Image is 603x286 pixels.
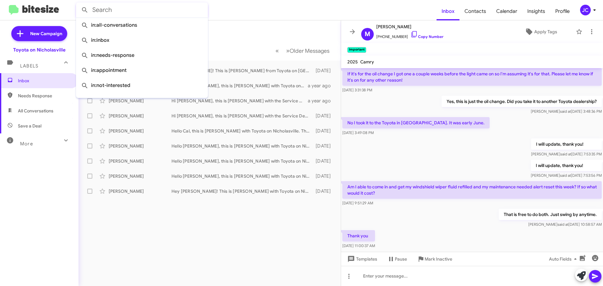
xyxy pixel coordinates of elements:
[272,44,283,57] button: Previous
[342,243,375,248] span: [DATE] 11:00:37 AM
[382,253,412,265] button: Pause
[528,222,602,227] span: [PERSON_NAME] [DATE] 10:58:57 AM
[412,253,457,265] button: Mark Inactive
[550,2,575,20] a: Profile
[286,47,290,55] span: »
[342,130,374,135] span: [DATE] 3:49:08 PM
[81,93,203,108] span: in:sold-verified
[18,78,71,84] span: Inbox
[395,253,407,265] span: Pause
[81,18,203,33] span: in:all-conversations
[531,173,602,178] span: [PERSON_NAME] [DATE] 7:53:56 PM
[557,222,568,227] span: said at
[109,128,171,134] div: [PERSON_NAME]
[544,253,584,265] button: Auto Fields
[171,143,312,149] div: Hello [PERSON_NAME], this is [PERSON_NAME] with Toyota on Nicholasville. Your 2021 Rav4 may be af...
[347,47,366,53] small: Important
[534,26,557,37] span: Apply Tags
[508,26,573,37] button: Apply Tags
[81,33,203,48] span: in:inbox
[560,152,571,156] span: said at
[531,138,602,150] p: I will update, thank you!
[20,63,38,69] span: Labels
[76,3,208,18] input: Search
[11,26,67,41] a: New Campaign
[109,113,171,119] div: [PERSON_NAME]
[312,188,336,194] div: [DATE]
[312,67,336,74] div: [DATE]
[81,48,203,63] span: in:needs-response
[376,23,443,30] span: [PERSON_NAME]
[18,108,53,114] span: All Conversations
[575,5,596,15] button: JC
[342,201,373,205] span: [DATE] 9:51:29 AM
[410,34,443,39] a: Copy Number
[312,113,336,119] div: [DATE]
[580,5,591,15] div: JC
[18,93,71,99] span: Needs Response
[347,59,358,65] span: 2025
[312,158,336,164] div: [DATE]
[171,98,308,104] div: Hi [PERSON_NAME], this is [PERSON_NAME] with the Service Department at [GEOGRAPHIC_DATA] on [GEOG...
[171,173,312,179] div: Hello [PERSON_NAME], this is [PERSON_NAME] with Toyota on Nicholasville Service Department. We ar...
[290,47,329,54] span: Older Messages
[342,117,490,128] p: No I took it to the Toyota in [GEOGRAPHIC_DATA]. It was early June.
[171,128,312,134] div: Hello Cal, this is [PERSON_NAME] with Toyota on Nicholasville. Thank you for your recent visit to...
[312,128,336,134] div: [DATE]
[442,96,602,107] p: Yes, this is just the oil change. Did you take it to another Toyota dealership?
[18,123,41,129] span: Save a Deal
[491,2,522,20] a: Calendar
[522,2,550,20] a: Insights
[109,98,171,104] div: [PERSON_NAME]
[549,253,579,265] span: Auto Fields
[425,253,452,265] span: Mark Inactive
[282,44,333,57] button: Next
[13,47,66,53] div: Toyota on Nicholasville
[109,143,171,149] div: [PERSON_NAME]
[560,173,571,178] span: said at
[342,230,375,241] p: Thank you
[342,68,602,86] p: If it's for the oil change I got one a couple weeks before the light came on so I'm assuming it's...
[312,143,336,149] div: [DATE]
[272,44,333,57] nav: Page navigation example
[531,160,602,171] p: I will update, thank you!
[275,47,279,55] span: «
[342,88,372,92] span: [DATE] 3:31:38 PM
[171,158,312,164] div: Hello [PERSON_NAME], this is [PERSON_NAME] with Toyota on Nicholasville. Your 2021 Rav4 may be af...
[20,141,33,147] span: More
[531,109,602,114] span: [PERSON_NAME] [DATE] 3:48:36 PM
[346,253,377,265] span: Templates
[437,2,459,20] a: Inbox
[171,83,308,89] div: Hello [PERSON_NAME], this is [PERSON_NAME] with Toyota on Nicholasville. I wanted to let you know...
[308,98,336,104] div: a year ago
[308,83,336,89] div: a year ago
[531,152,602,156] span: [PERSON_NAME] [DATE] 7:53:35 PM
[81,63,203,78] span: in:appointment
[109,158,171,164] div: [PERSON_NAME]
[109,188,171,194] div: [PERSON_NAME]
[81,78,203,93] span: in:not-interested
[499,209,602,220] p: That is free to do both. Just swing by anytime.
[360,59,374,65] span: Camry
[312,173,336,179] div: [DATE]
[342,181,602,199] p: Am I able to come in and get my windshield wiper fluid refilled and my maintenance needed alert r...
[376,30,443,40] span: [PHONE_NUMBER]
[171,113,312,119] div: Hi [PERSON_NAME], this is [PERSON_NAME] with the Service Department at [GEOGRAPHIC_DATA] on [GEOG...
[109,173,171,179] div: [PERSON_NAME]
[171,188,312,194] div: Hey [PERSON_NAME]! This is [PERSON_NAME] with Toyota on Nicholasville. I am writing you to let yo...
[341,253,382,265] button: Templates
[365,29,370,39] span: M
[560,109,571,114] span: said at
[171,67,312,74] div: Hi [PERSON_NAME]! This is [PERSON_NAME] from Toyota on [GEOGRAPHIC_DATA]. We’ve got a special off...
[459,2,491,20] a: Contacts
[30,30,62,37] span: New Campaign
